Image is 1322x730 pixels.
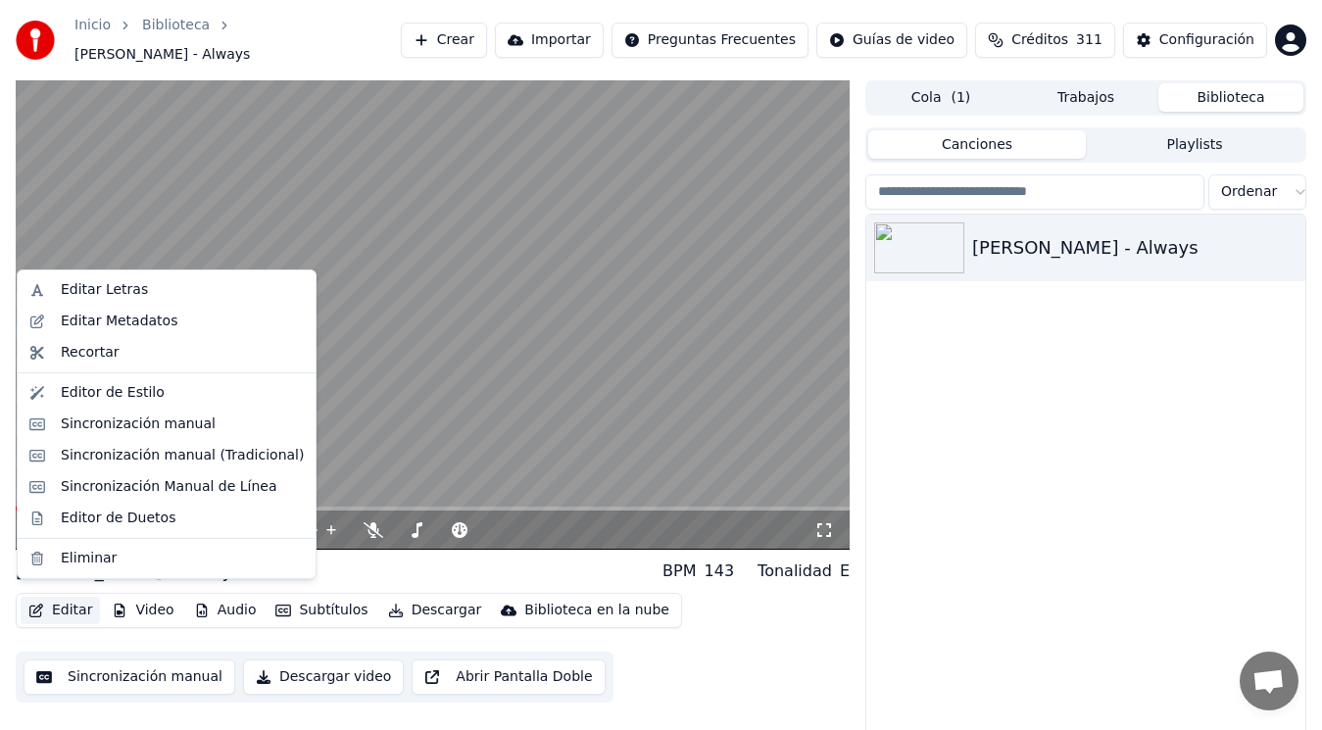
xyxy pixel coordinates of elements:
[868,130,1086,159] button: Canciones
[868,83,1013,112] button: Cola
[1086,130,1303,159] button: Playlists
[951,88,970,108] span: ( 1 )
[1123,23,1267,58] button: Configuración
[104,597,181,624] button: Video
[1159,30,1254,50] div: Configuración
[16,558,242,585] div: [PERSON_NAME] - Always
[975,23,1115,58] button: Créditos311
[758,560,832,583] div: Tonalidad
[524,601,669,620] div: Biblioteca en la nube
[61,446,304,465] div: Sincronización manual (Tradicional)
[612,23,808,58] button: Preguntas Frecuentes
[816,23,967,58] button: Guías de video
[662,560,696,583] div: BPM
[61,477,277,497] div: Sincronización Manual de Línea
[1013,83,1158,112] button: Trabajos
[74,16,111,35] a: Inicio
[972,234,1298,262] div: [PERSON_NAME] - Always
[840,560,850,583] div: E
[412,659,605,695] button: Abrir Pantalla Doble
[186,597,265,624] button: Audio
[1076,30,1102,50] span: 311
[61,312,177,331] div: Editar Metadatos
[24,659,235,695] button: Sincronización manual
[1221,182,1277,202] span: Ordenar
[21,597,100,624] button: Editar
[61,414,216,434] div: Sincronización manual
[61,509,175,528] div: Editor de Duetos
[1158,83,1303,112] button: Biblioteca
[1240,652,1298,710] a: Chat abierto
[142,16,210,35] a: Biblioteca
[268,597,375,624] button: Subtítulos
[74,45,250,65] span: [PERSON_NAME] - Always
[243,659,404,695] button: Descargar video
[61,549,117,568] div: Eliminar
[61,280,148,300] div: Editar Letras
[16,21,55,60] img: youka
[495,23,604,58] button: Importar
[380,597,490,624] button: Descargar
[61,383,165,403] div: Editor de Estilo
[61,343,120,363] div: Recortar
[1011,30,1068,50] span: Créditos
[74,16,401,65] nav: breadcrumb
[705,560,735,583] div: 143
[401,23,487,58] button: Crear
